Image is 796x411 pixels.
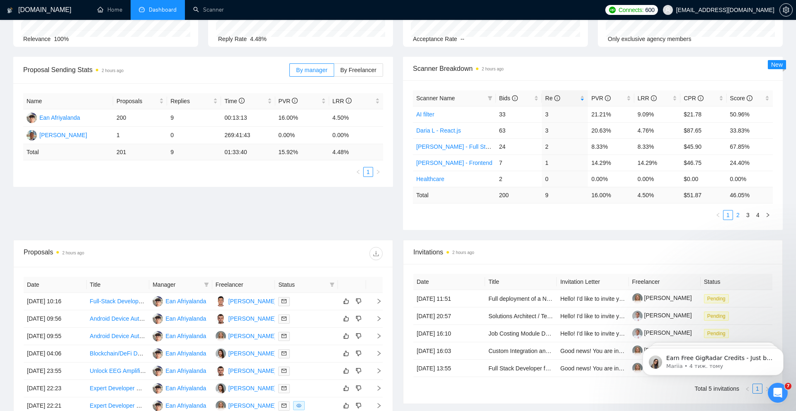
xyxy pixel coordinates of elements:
[24,310,87,328] td: [DATE] 09:56
[90,402,275,409] a: Expert Developer Needed – Automated Fulfillment & Dashboard System
[228,366,276,375] div: [PERSON_NAME]
[341,314,351,324] button: like
[634,171,680,187] td: 0.00%
[634,122,680,138] td: 4.76%
[116,97,158,106] span: Proposals
[743,210,752,220] a: 3
[23,93,113,109] th: Name
[496,171,542,187] td: 2
[496,155,542,171] td: 7
[149,277,212,293] th: Manager
[557,274,629,290] th: Invitation Letter
[87,345,150,363] td: Blockchain/DeFi Developer for Funding Rate Tracking App
[153,366,163,376] img: EA
[634,155,680,171] td: 14.29%
[680,155,726,171] td: $46.75
[356,298,362,305] span: dislike
[680,138,726,155] td: $45.90
[416,160,493,166] a: [PERSON_NAME] - Frontend
[113,93,167,109] th: Proposals
[413,247,772,257] span: Invitations
[24,293,87,310] td: [DATE] 10:16
[216,401,226,411] img: AG
[330,282,335,287] span: filter
[554,95,560,101] span: info-circle
[165,314,206,323] div: Ean Afriyalanda
[369,333,382,339] span: right
[413,342,485,360] td: [DATE] 16:03
[684,95,703,102] span: CPR
[354,401,364,411] button: dislike
[153,402,206,409] a: EAEan Afriyalanda
[275,127,329,144] td: 0.00%
[24,277,87,293] th: Date
[723,210,733,220] li: 1
[634,106,680,122] td: 9.09%
[632,295,692,301] a: [PERSON_NAME]
[167,127,221,144] td: 0
[328,278,336,291] span: filter
[202,278,211,291] span: filter
[591,95,611,102] span: PVR
[343,402,349,409] span: like
[369,368,382,374] span: right
[632,329,692,336] a: [PERSON_NAME]
[24,380,87,397] td: [DATE] 22:23
[87,277,150,293] th: Title
[369,298,382,304] span: right
[39,131,87,140] div: [PERSON_NAME]
[343,367,349,374] span: like
[343,298,349,305] span: like
[282,351,286,356] span: mail
[680,187,726,203] td: $ 51.87
[488,295,703,302] a: Full deployment of a Netlify + API-based platform for a YouTube Rewards campaign
[752,384,762,394] li: 1
[216,384,276,391] a: DL[PERSON_NAME]
[292,98,298,104] span: info-circle
[413,325,485,342] td: [DATE] 16:10
[413,36,457,42] span: Acceptance Rate
[356,367,362,374] span: dislike
[713,210,723,220] li: Previous Page
[36,24,143,228] span: Earn Free GigRadar Credits - Just by Sharing Your Story! 💬 Want more credits for sending proposal...
[343,385,349,392] span: like
[12,17,153,45] div: message notification from Mariia, 4 тиж. тому. Earn Free GigRadar Credits - Just by Sharing Your ...
[416,176,444,182] a: Healthcare
[278,280,326,289] span: Status
[228,384,276,393] div: [PERSON_NAME]
[216,297,276,304] a: MY[PERSON_NAME]
[727,106,773,122] td: 50.96%
[785,383,791,389] span: 7
[90,385,275,392] a: Expert Developer Needed – Automated Fulfillment & Dashboard System
[343,333,349,339] span: like
[24,328,87,345] td: [DATE] 09:55
[373,167,383,177] button: right
[461,36,464,42] span: --
[486,92,494,104] span: filter
[216,332,276,339] a: AG[PERSON_NAME]
[216,367,276,374] a: AT[PERSON_NAME]
[747,95,752,101] span: info-circle
[356,169,361,174] span: left
[216,315,276,322] a: AT[PERSON_NAME]
[763,210,773,220] button: right
[102,68,124,73] time: 2 hours ago
[542,155,588,171] td: 1
[165,297,206,306] div: Ean Afriyalanda
[588,122,634,138] td: 20.63%
[413,63,773,74] span: Scanner Breakdown
[216,350,276,356] a: DL[PERSON_NAME]
[727,122,773,138] td: 33.83%
[416,111,434,118] a: AI filter
[704,312,729,321] span: Pending
[364,167,373,176] a: 1
[356,385,362,392] span: dislike
[282,334,286,338] span: mail
[343,350,349,357] span: like
[704,330,732,336] a: Pending
[542,122,588,138] td: 3
[24,363,87,380] td: [DATE] 23:55
[341,331,351,341] button: like
[632,311,643,321] img: c1yRu-k7nMQswxxEy-YlKFVXd6JoqcZ1_InbrYzJHKWLCx1X5VAF3rOUrrYW4_75Ek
